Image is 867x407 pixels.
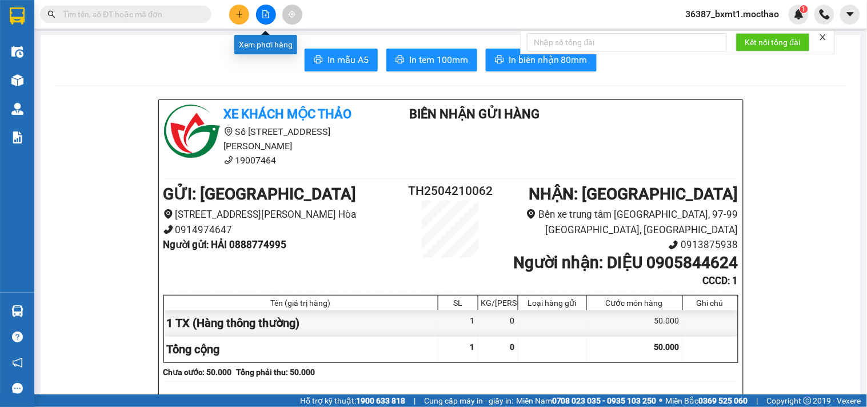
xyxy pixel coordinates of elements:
[470,342,475,352] span: 1
[409,53,468,67] span: In tem 100mm
[677,7,789,21] span: 36387_bxmt1.mocthao
[845,9,856,19] span: caret-down
[356,396,405,405] strong: 1900 633 818
[256,5,276,25] button: file-add
[794,9,804,19] img: icon-new-feature
[224,127,233,136] span: environment
[414,394,415,407] span: |
[163,225,173,234] span: phone
[527,33,727,51] input: Nhập số tổng đài
[510,342,515,352] span: 0
[587,310,683,336] div: 50.000
[424,394,513,407] span: Cung cấp máy in - giấy in:
[167,342,220,356] span: Tổng cộng
[800,5,808,13] sup: 1
[163,125,376,153] li: Số [STREET_ADDRESS][PERSON_NAME]
[654,342,680,352] span: 50.000
[481,298,515,308] div: KG/[PERSON_NAME]
[820,9,830,19] img: phone-icon
[702,275,738,286] b: CCCD : 1
[12,332,23,342] span: question-circle
[660,398,663,403] span: ⚪️
[552,396,657,405] strong: 0708 023 035 - 0935 103 250
[11,131,23,143] img: solution-icon
[495,55,504,66] span: printer
[235,10,243,18] span: plus
[529,185,738,203] b: NHẬN : [GEOGRAPHIC_DATA]
[163,185,357,203] b: GỬI : [GEOGRAPHIC_DATA]
[840,5,860,25] button: caret-down
[314,55,323,66] span: printer
[498,207,738,237] li: Bến xe trung tâm [GEOGRAPHIC_DATA], 97-99 [GEOGRAPHIC_DATA], [GEOGRAPHIC_DATA]
[804,397,812,405] span: copyright
[282,5,302,25] button: aim
[386,49,477,71] button: printerIn tem 100mm
[237,368,315,377] b: Tổng phải thu: 50.000
[262,10,270,18] span: file-add
[395,55,405,66] span: printer
[509,53,588,67] span: In biên nhận 80mm
[163,105,221,162] img: logo.jpg
[163,209,173,219] span: environment
[666,394,748,407] span: Miền Bắc
[163,239,287,250] b: Người gửi : HẢI 0888774995
[47,10,55,18] span: search
[498,237,738,253] li: 0913875938
[516,394,657,407] span: Miền Nam
[802,5,806,13] span: 1
[305,49,378,71] button: printerIn mẫu A5
[224,155,233,165] span: phone
[11,46,23,58] img: warehouse-icon
[526,209,536,219] span: environment
[590,298,680,308] div: Cước món hàng
[669,240,678,250] span: phone
[410,107,540,121] b: Biên Nhận Gửi Hàng
[288,10,296,18] span: aim
[736,33,810,51] button: Kết nối tổng đài
[699,396,748,405] strong: 0369 525 060
[486,49,597,71] button: printerIn biên nhận 80mm
[327,53,369,67] span: In mẫu A5
[521,298,584,308] div: Loại hàng gửi
[224,107,352,121] b: Xe khách Mộc Thảo
[12,357,23,368] span: notification
[11,103,23,115] img: warehouse-icon
[757,394,758,407] span: |
[438,310,478,336] div: 1
[163,222,403,238] li: 0914974647
[163,153,376,167] li: 19007464
[478,310,518,336] div: 0
[164,310,438,336] div: 1 TX (Hàng thông thường)
[10,7,25,25] img: logo-vxr
[819,33,827,41] span: close
[745,36,801,49] span: Kết nối tổng đài
[163,207,403,222] li: [STREET_ADDRESS][PERSON_NAME] Hòa
[686,298,735,308] div: Ghi chú
[441,298,475,308] div: SL
[513,253,738,272] b: Người nhận : DIỆU 0905844624
[63,8,198,21] input: Tìm tên, số ĐT hoặc mã đơn
[229,5,249,25] button: plus
[163,368,232,377] b: Chưa cước : 50.000
[167,298,435,308] div: Tên (giá trị hàng)
[12,383,23,394] span: message
[11,74,23,86] img: warehouse-icon
[11,305,23,317] img: warehouse-icon
[403,182,499,201] h2: TH2504210062
[300,394,405,407] span: Hỗ trợ kỹ thuật:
